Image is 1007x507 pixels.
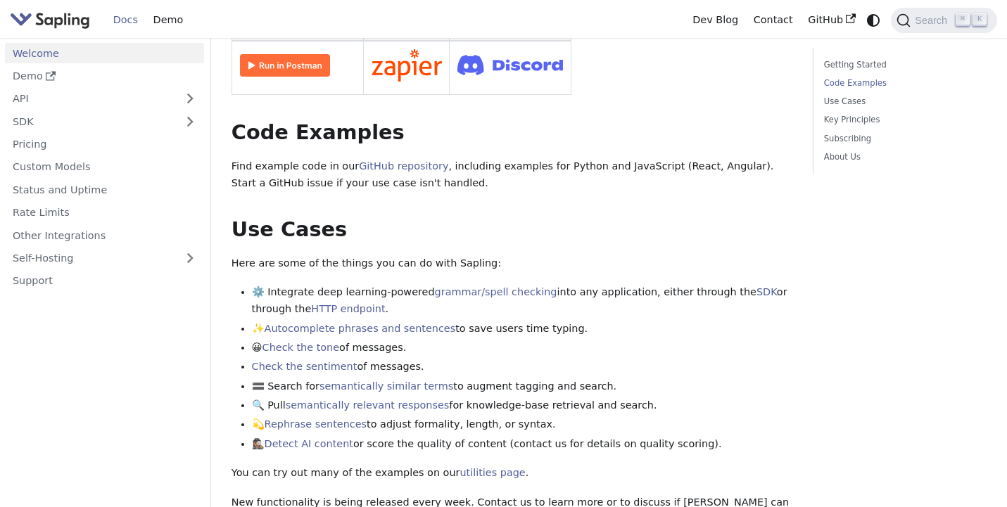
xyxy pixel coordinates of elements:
[973,13,987,26] kbd: K
[232,120,793,146] h2: Code Examples
[252,416,793,433] li: 💫 to adjust formality, length, or syntax.
[10,10,95,30] a: Sapling.ai
[756,286,777,297] a: SDK
[176,111,204,131] button: Expand sidebar category 'SDK'
[252,361,357,372] a: Check the sentiment
[5,225,204,245] a: Other Integrations
[252,378,793,395] li: 🟰 Search for to augment tagging and search.
[5,111,176,131] a: SDK
[311,303,385,314] a: HTTP endpoint
[5,248,204,269] a: Self-Hosting
[252,397,793,414] li: 🔍 Pull for knowledge-base retrieval and search.
[5,134,204,155] a: Pricing
[5,43,204,63] a: Welcome
[435,286,557,297] a: grammar/spell checking
[824,95,982,108] a: Use Cases
[262,342,339,353] a: Check the tone
[956,13,970,26] kbd: ⌘
[824,58,982,72] a: Getting Started
[252,284,793,318] li: ⚙️ Integrate deep learning-powered into any application, either through the or through the .
[232,158,793,192] p: Find example code in our , including examples for Python and JavaScript (React, Angular). Start a...
[5,203,204,223] a: Rate Limits
[863,10,884,30] button: Switch between dark and light mode (currently system mode)
[319,380,453,392] a: semantically similar terms
[232,217,793,243] h2: Use Cases
[252,340,793,357] li: 😀 of messages.
[824,132,982,146] a: Subscribing
[232,465,793,482] p: You can try out many of the examples on our .
[746,9,801,31] a: Contact
[891,8,996,33] button: Search (Command+K)
[460,467,525,478] a: utilities page
[800,9,863,31] a: GitHub
[824,113,982,127] a: Key Principles
[252,436,793,453] li: 🕵🏽‍♀️ or score the quality of content (contact us for details on quality scoring).
[911,15,956,26] span: Search
[824,77,982,90] a: Code Examples
[265,418,367,430] a: Rephrase sentences
[106,9,146,31] a: Docs
[824,150,982,164] a: About Us
[372,49,442,82] img: Connect in Zapier
[286,399,450,411] a: semantically relevant responses
[146,9,191,31] a: Demo
[359,160,448,172] a: GitHub repository
[5,66,204,86] a: Demo
[176,89,204,109] button: Expand sidebar category 'API'
[5,157,204,177] a: Custom Models
[265,438,353,449] a: Detect AI content
[252,359,793,376] li: of messages.
[252,321,793,338] li: ✨ to save users time typing.
[5,89,176,109] a: API
[685,9,745,31] a: Dev Blog
[232,255,793,272] p: Here are some of the things you can do with Sapling:
[240,54,330,77] img: Run in Postman
[265,323,456,334] a: Autocomplete phrases and sentences
[5,179,204,200] a: Status and Uptime
[457,51,563,79] img: Join Discord
[10,10,90,30] img: Sapling.ai
[5,271,204,291] a: Support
